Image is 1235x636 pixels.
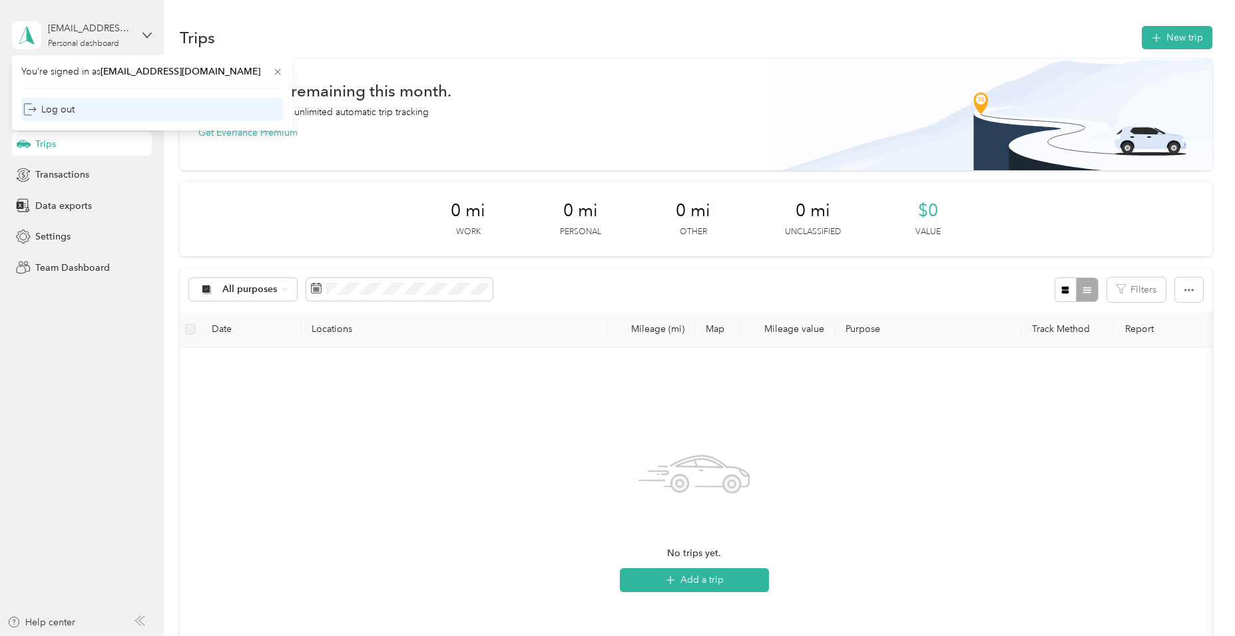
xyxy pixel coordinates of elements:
[563,200,598,222] span: 0 mi
[35,137,56,151] span: Trips
[835,311,1021,348] th: Purpose
[1142,26,1212,49] button: New trip
[918,200,938,222] span: $0
[198,84,451,98] h1: 30 free trips remaining this month.
[180,31,215,45] h1: Trips
[201,311,301,348] th: Date
[7,615,75,629] button: Help center
[667,546,721,561] span: No trips yet.
[742,311,835,348] th: Mileage value
[35,168,89,182] span: Transactions
[48,40,119,48] div: Personal dashboard
[607,311,695,348] th: Mileage (mi)
[1160,561,1235,636] iframe: Everlance-gr Chat Button Frame
[198,105,429,119] p: Never miss a mile with unlimited automatic trip tracking
[222,285,278,294] span: All purposes
[48,21,131,35] div: [EMAIL_ADDRESS][DOMAIN_NAME]
[101,66,260,77] span: [EMAIL_ADDRESS][DOMAIN_NAME]
[451,200,485,222] span: 0 mi
[301,311,607,348] th: Locations
[785,226,841,238] p: Unclassified
[680,226,707,238] p: Other
[456,226,481,238] p: Work
[35,261,110,275] span: Team Dashboard
[1107,277,1166,302] button: Filters
[620,568,769,592] button: Add a trip
[23,102,75,116] div: Log out
[676,200,710,222] span: 0 mi
[198,126,298,140] button: Get Everlance Premium
[35,230,71,243] span: Settings
[560,226,601,238] p: Personal
[915,226,941,238] p: Value
[35,199,92,213] span: Data exports
[21,65,283,79] span: You’re signed in as
[1021,311,1114,348] th: Track Method
[695,311,742,348] th: Map
[767,59,1212,170] img: Banner
[796,200,830,222] span: 0 mi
